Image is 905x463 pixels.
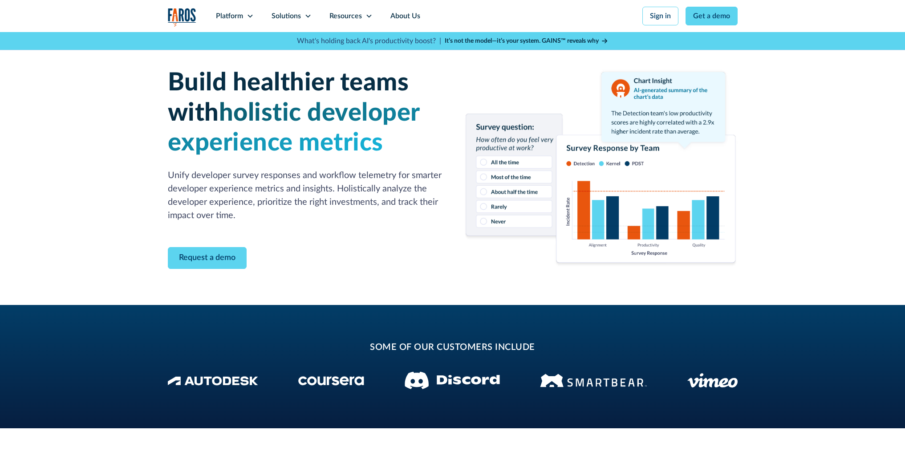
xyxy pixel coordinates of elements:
[168,169,442,222] p: Unify developer survey responses and workflow telemetry for smarter developer experience metrics ...
[297,36,441,46] p: What's holding back AI's productivity boost? |
[239,341,666,354] h2: some of our customers include
[168,247,247,269] a: Contact Modal
[445,38,599,44] strong: It’s not the model—it’s your system. GAINS™ reveals why
[168,101,420,155] span: holistic developer experience metrics
[168,8,196,26] a: home
[216,11,243,21] div: Platform
[272,11,301,21] div: Solutions
[168,376,258,386] img: Autodesk Logo
[686,7,738,25] a: Get a demo
[642,7,678,25] a: Sign in
[298,376,364,386] img: Coursera Logo
[168,68,442,158] h1: Build healthier teams with
[687,373,738,388] img: Vimeo logo
[168,8,196,26] img: Logo of the analytics and reporting company Faros.
[405,372,500,389] img: Discord logo
[445,37,609,46] a: It’s not the model—it’s your system. GAINS™ reveals why
[329,11,362,21] div: Resources
[540,372,647,389] img: Smartbear Logo
[463,68,738,269] img: Combined image of a developer experience survey, bar chart of survey responses by team with incid...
